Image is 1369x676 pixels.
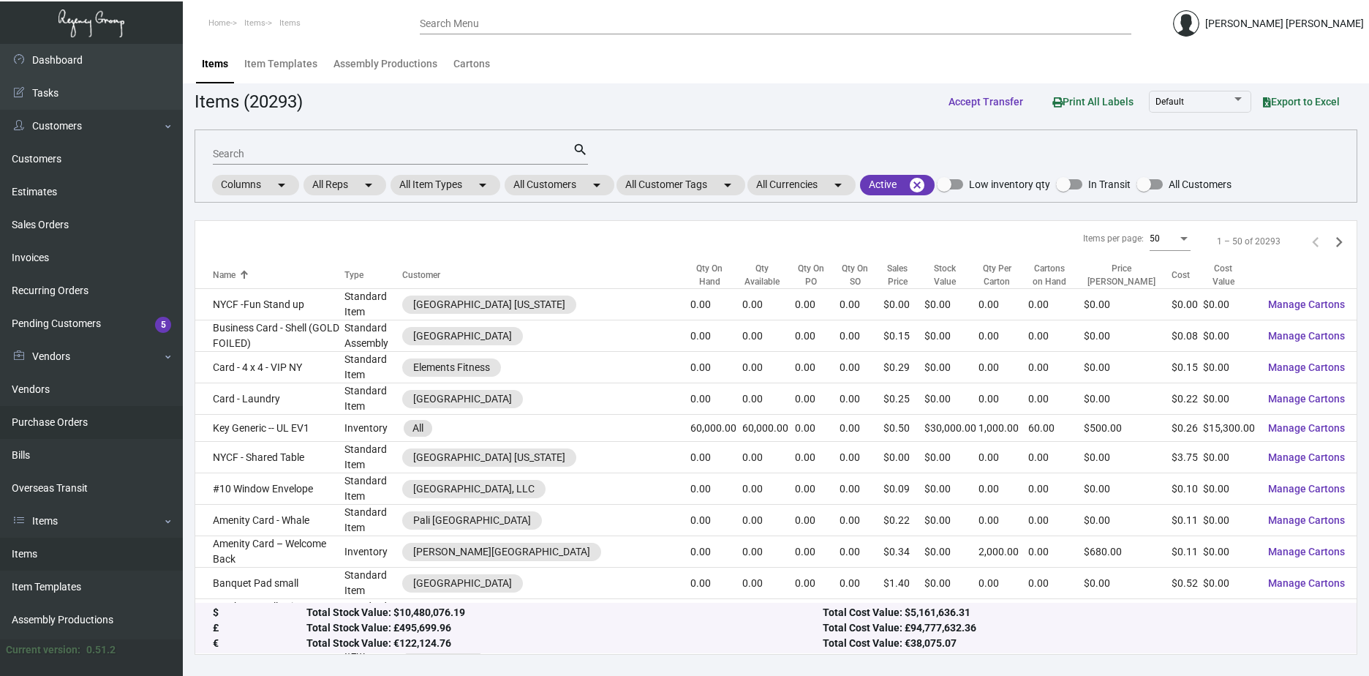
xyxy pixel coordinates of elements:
mat-chip: All Customer Tags [616,175,745,195]
td: 0.00 [690,320,742,352]
div: Stock Value [924,262,965,288]
button: Previous page [1304,230,1327,253]
td: $0.00 [1084,473,1172,505]
td: $0.22 [883,505,924,536]
div: Total Stock Value: £495,699.96 [306,621,823,636]
button: Manage Cartons [1256,323,1357,349]
td: 0.00 [840,568,883,599]
td: $0.52 [1172,568,1203,599]
td: 0.00 [840,536,883,568]
td: 0.00 [690,289,742,320]
span: Low inventory qty [969,176,1050,193]
div: Qty Per Carton [978,262,1028,288]
div: [GEOGRAPHIC_DATA] [US_STATE] [413,450,565,465]
td: 0.00 [742,536,796,568]
button: Manage Cartons [1256,444,1357,470]
td: Standard Item [344,599,402,631]
div: Total Stock Value: $10,480,076.19 [306,606,823,621]
td: $0.00 [1084,289,1172,320]
td: 0.00 [690,599,742,631]
div: Items [202,56,228,72]
td: 0.00 [795,505,840,536]
td: 60,000.00 [690,415,742,442]
td: $0.00 [1172,289,1203,320]
button: Manage Cartons [1256,601,1357,628]
td: Standard Assembly [344,320,402,352]
mat-chip: Columns [212,175,299,195]
div: Qty On Hand [690,262,742,288]
mat-icon: search [573,141,588,159]
td: Amenity Card – Welcome Back [195,536,344,568]
mat-chip: All [404,420,432,437]
td: 0.00 [742,505,796,536]
div: Price [PERSON_NAME] [1084,262,1172,288]
span: Manage Cartons [1268,577,1345,589]
mat-chip: All Item Types [391,175,500,195]
td: 0.00 [978,442,1028,473]
td: 0.00 [742,383,796,415]
div: Items (20293) [195,89,303,115]
td: $0.00 [1203,599,1256,631]
td: 0.00 [742,599,796,631]
td: 0.00 [1028,568,1084,599]
td: $0.00 [883,289,924,320]
td: $0.10 [1172,473,1203,505]
div: Name [213,268,344,282]
td: 2,000.00 [978,536,1028,568]
td: 0.00 [1028,289,1084,320]
th: Customer [402,262,690,289]
td: $0.11 [1172,536,1203,568]
div: Sales Price [883,262,911,288]
td: $500.00 [1084,415,1172,442]
td: 0.00 [840,473,883,505]
mat-icon: arrow_drop_down [719,176,736,194]
button: Manage Cartons [1256,476,1357,502]
div: Qty On Hand [690,262,728,288]
mat-chip: All Currencies [747,175,856,195]
span: 50 [1150,233,1160,244]
td: $30,000.00 [924,415,978,442]
td: 0.00 [795,383,840,415]
td: 0.00 [795,415,840,442]
button: Manage Cartons [1256,507,1357,533]
div: Total Stock Value: €122,124.76 [306,636,823,652]
td: $0.00 [1203,505,1256,536]
mat-chip: All Customers [505,175,614,195]
span: Accept Transfer [949,96,1023,108]
td: 0.00 [1028,473,1084,505]
div: Cost [1172,268,1203,282]
td: 0.00 [690,352,742,383]
td: $0.00 [1203,383,1256,415]
div: [PERSON_NAME] [PERSON_NAME] [1205,16,1364,31]
span: Print All Labels [1052,96,1134,108]
div: [GEOGRAPHIC_DATA] [413,328,512,344]
td: 0.00 [795,320,840,352]
td: $0.00 [1084,568,1172,599]
mat-icon: arrow_drop_down [829,176,847,194]
div: Cost Value [1203,262,1243,288]
td: Standard Item [344,568,402,599]
button: Manage Cartons [1256,291,1357,318]
td: $0.00 [1203,568,1256,599]
td: $0.15 [883,320,924,352]
td: $0.29 [883,352,924,383]
div: Qty Available [742,262,782,288]
td: 0.00 [1028,383,1084,415]
td: $0.34 [883,536,924,568]
td: 0.00 [978,383,1028,415]
mat-chip: Active [860,175,935,195]
td: $0.00 [924,352,978,383]
mat-icon: arrow_drop_down [360,176,377,194]
td: 0.00 [978,473,1028,505]
span: Export to Excel [1263,96,1340,108]
td: 0.00 [1028,536,1084,568]
td: $0.50 [883,415,924,442]
td: 0.00 [840,442,883,473]
div: Elements Fitness [413,360,490,375]
td: 60.00 [1028,415,1084,442]
mat-chip: All Reps [303,175,386,195]
td: 0.00 [840,505,883,536]
td: Key Generic -- UL EV1 [195,415,344,442]
td: Inventory [344,415,402,442]
span: Manage Cartons [1268,546,1345,557]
